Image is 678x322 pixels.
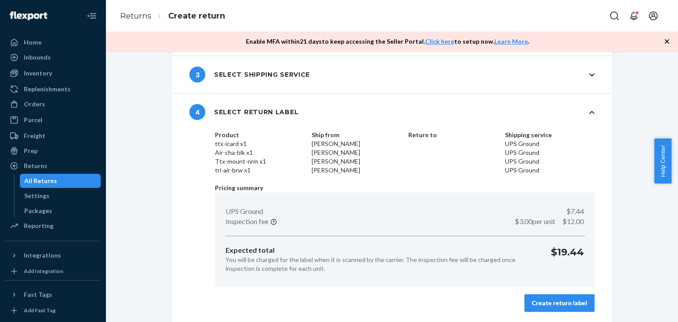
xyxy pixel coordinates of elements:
button: Open Search Box [606,7,623,25]
dd: [PERSON_NAME] [312,139,401,148]
ol: breadcrumbs [113,3,232,29]
dd: [PERSON_NAME] [312,166,401,175]
button: Integrations [5,248,101,262]
div: Create return label [532,299,587,307]
a: Returns [5,159,101,173]
dt: Shipping service [505,131,595,139]
dt: Ship from [312,131,401,139]
a: Orders [5,97,101,111]
a: Create return [168,11,225,21]
dd: UPS Ground [505,157,595,166]
dd: Air-cha-blk x1 [215,148,305,157]
a: Click here [425,37,454,45]
dt: Return to [408,131,498,139]
span: $3.00 per unit [515,217,555,225]
a: Add Integration [5,266,101,277]
dd: [PERSON_NAME] [312,148,401,157]
dd: Ttx-mount-nrm x1 [215,157,305,166]
div: Integrations [24,251,61,260]
p: Expected total [226,245,537,255]
a: Settings [20,189,101,203]
img: Flexport logo [10,11,47,20]
dd: UPS Ground [505,139,595,148]
div: Select return label [189,104,298,120]
div: Packages [24,206,52,215]
div: Parcel [24,116,42,124]
a: Freight [5,129,101,143]
div: Add Integration [24,267,63,275]
a: Replenishments [5,82,101,96]
p: Enable MFA within 21 days to keep accessing the Seller Portal. to setup now. . [246,37,529,46]
span: 3 [189,67,205,82]
a: Inventory [5,66,101,80]
div: Select shipping service [189,67,310,82]
div: Home [24,38,41,47]
p: $7.44 [566,206,584,217]
p: $19.44 [551,245,584,273]
a: Learn More [494,37,528,45]
button: Open account menu [644,7,662,25]
a: Reporting [5,219,101,233]
div: All Returns [24,176,57,185]
dd: tri-air-brw x1 [215,166,305,175]
div: Add Fast Tag [24,307,56,314]
a: Returns [120,11,151,21]
a: Packages [20,204,101,218]
div: Freight [24,131,45,140]
div: Inbounds [24,53,51,62]
a: All Returns [20,174,101,188]
a: Prep [5,144,101,158]
div: Prep [24,146,38,155]
a: Parcel [5,113,101,127]
p: UPS Ground [226,206,263,217]
p: You will be charged for the label when it is scanned by the carrier. The inspection fee will be c... [226,255,537,273]
div: Settings [24,191,49,200]
div: Orders [24,100,45,109]
button: Open notifications [625,7,643,25]
div: Inventory [24,69,52,78]
button: Close Navigation [83,7,101,25]
dd: UPS Ground [505,166,595,175]
dt: Product [215,131,305,139]
div: Fast Tags [24,290,52,299]
span: 4 [189,104,205,120]
a: Home [5,35,101,49]
button: Create return label [524,294,595,312]
p: $12.00 [515,217,584,227]
button: Fast Tags [5,288,101,302]
p: Pricing summary [215,183,595,192]
dd: [PERSON_NAME] [312,157,401,166]
div: Replenishments [24,85,71,94]
dd: UPS Ground [505,148,595,157]
button: Help Center [654,139,671,183]
p: Inspection fee [226,217,268,227]
a: Add Fast Tag [5,305,101,316]
div: Reporting [24,221,53,230]
a: Inbounds [5,50,101,64]
div: Returns [24,161,47,170]
dd: ttx-icard x1 [215,139,305,148]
